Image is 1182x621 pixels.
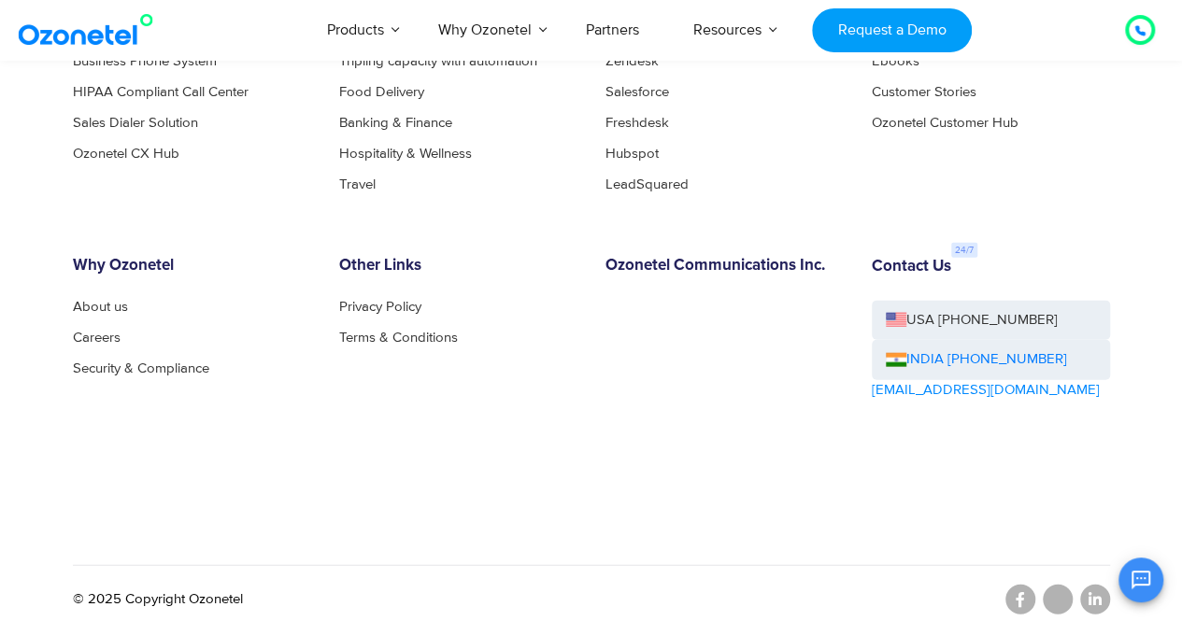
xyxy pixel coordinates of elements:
[886,313,906,327] img: us-flag.png
[605,54,659,68] a: Zendesk
[339,54,537,68] a: Tripling capacity with automation
[872,380,1100,402] a: [EMAIL_ADDRESS][DOMAIN_NAME]
[872,301,1110,341] a: USA [PHONE_NUMBER]
[886,349,1067,371] a: INDIA [PHONE_NUMBER]
[872,54,919,68] a: Ebooks
[605,116,669,130] a: Freshdesk
[73,361,209,375] a: Security & Compliance
[886,353,906,367] img: ind-flag.png
[605,257,844,275] h6: Ozonetel Communications Inc.
[73,85,249,99] a: HIPAA Compliant Call Center
[73,257,311,275] h6: Why Ozonetel
[872,85,976,99] a: Customer Stories
[73,147,179,161] a: Ozonetel CX Hub
[339,116,452,130] a: Banking & Finance
[605,177,689,191] a: LeadSquared
[73,54,217,68] a: Business Phone System
[339,300,421,314] a: Privacy Policy
[339,331,458,345] a: Terms & Conditions
[1118,557,1163,602] button: Open chat
[339,85,424,99] a: Food Delivery
[73,300,128,314] a: About us
[605,147,659,161] a: Hubspot
[73,116,198,130] a: Sales Dialer Solution
[872,258,951,276] h6: Contact Us
[73,589,243,611] p: © 2025 Copyright Ozonetel
[339,147,472,161] a: Hospitality & Wellness
[339,177,376,191] a: Travel
[73,331,121,345] a: Careers
[605,85,669,99] a: Salesforce
[339,257,577,275] h6: Other Links
[812,8,972,52] a: Request a Demo
[872,116,1018,130] a: Ozonetel Customer Hub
